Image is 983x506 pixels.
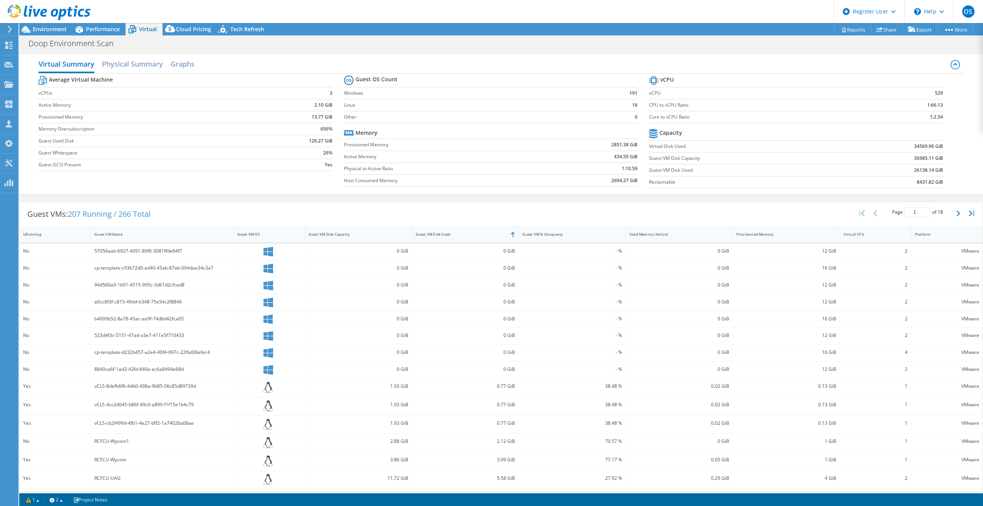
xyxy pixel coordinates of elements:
div: VMware [915,474,979,483]
div: VMware [915,419,979,427]
label: vCPU [649,89,866,97]
div: 38.48 % [522,382,622,390]
div: VMware [915,315,979,323]
div: 3.09 GiB [416,456,515,464]
div: No [23,348,87,357]
a: Export [902,23,938,35]
div: - % [522,298,622,306]
label: Active Memory [39,101,262,109]
div: - % [522,281,622,289]
div: 0 GiB [629,315,729,323]
h1: Doop Environment Scan [25,39,126,48]
div: 94d560a9-1b91-4515-995c-3d61d2cfced8 [94,281,230,289]
div: - % [522,365,622,374]
div: Virtual CPU [844,232,898,237]
div: 0.77 GiB [416,419,515,427]
b: 26% [323,149,332,157]
div: 0 GiB [309,281,408,289]
div: No [23,437,87,446]
label: Linux [344,101,599,109]
a: Project Notes [68,495,113,504]
div: 0.13 GiB [736,419,836,427]
div: 1.93 GiB [309,419,408,427]
div: 1 GiB [736,456,836,464]
div: Guest VM Disk Capacity [309,232,399,237]
div: 2.12 GiB [416,437,515,446]
b: 3 [330,89,332,97]
div: - % [522,348,622,357]
label: Provisioned Memory [344,141,546,149]
div: 0.02 GiB [629,419,729,427]
div: 2 [844,264,908,272]
div: Yes [23,400,87,409]
h2: Virtual Summary [39,56,94,73]
b: 26138.14 GiB [914,166,943,174]
b: 1:66.13 [927,101,943,109]
div: 2 [844,331,908,340]
label: Provisioned Memory [39,113,262,121]
label: vCPUs [39,89,262,97]
div: Yes [23,456,87,464]
div: Yes [23,474,87,483]
div: 0 GiB [416,365,515,374]
span: Cloud Pricing [176,25,211,33]
div: 12 GiB [736,247,836,255]
div: No [23,247,87,255]
div: RCFCU-UAG [94,474,230,483]
div: 2 [844,281,908,289]
div: 38.48 % [522,400,622,409]
div: 12 GiB [736,281,836,289]
label: Physical to Active Ratio [344,165,546,173]
b: 529 [935,89,943,97]
div: 0.77 GiB [416,400,515,409]
label: Guest iSCSI Present [39,161,262,169]
div: 3.86 GiB [309,456,408,464]
div: 523d4f3c-5151-47ad-a3e7-411e5f710433 [94,331,230,340]
span: Environment [33,25,67,33]
label: Virtual Disk Used [649,142,841,150]
div: VMware [915,456,979,464]
b: Capacity [659,129,682,137]
div: 0 GiB [309,247,408,255]
div: VMware [915,348,979,357]
b: 34569.96 GiB [914,142,943,150]
div: 1 [844,419,908,427]
label: Memory Oversubscription [39,125,262,133]
div: 0 GiB [416,331,515,340]
input: jump to page [904,207,931,217]
div: 77.17 % [522,456,622,464]
div: VMware [915,281,979,289]
a: 2 [44,495,68,504]
span: Page of [892,207,943,217]
span: Tech Refresh [230,25,264,33]
div: VMware [915,331,979,340]
div: VMware [915,437,979,446]
label: Guest Whitespace [39,149,262,157]
div: 0 GiB [416,281,515,289]
b: 1:2.54 [930,113,943,121]
div: VMware [915,400,979,409]
label: Other [344,113,599,121]
div: 0 GiB [309,365,408,374]
div: No [23,281,87,289]
div: 0.13 GiB [736,382,836,390]
span: 207 Running / 266 Total [68,209,151,219]
div: No [23,298,87,306]
div: 27.92 % [522,474,622,483]
div: 0 GiB [629,348,729,357]
b: 2694.27 GiB [611,177,637,184]
b: 2.10 GiB [314,101,332,109]
div: 0 GiB [309,348,408,357]
div: 12 GiB [736,298,836,306]
div: IsRunning [23,232,78,237]
div: Yes [23,382,87,390]
div: 4 GiB [736,474,836,483]
div: Provisioned Memory [736,232,827,237]
div: Platform [915,232,970,237]
div: a0cc6f3f-c815-49dd-b348-75e54c2f8846 [94,298,230,306]
div: 0.77 GiB [416,382,515,390]
div: Yes [23,419,87,427]
div: cp-template-d232b457-a2e4-40f4-997c-22fbd36efec4 [94,348,230,357]
div: No [23,365,87,374]
div: No [23,264,87,272]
